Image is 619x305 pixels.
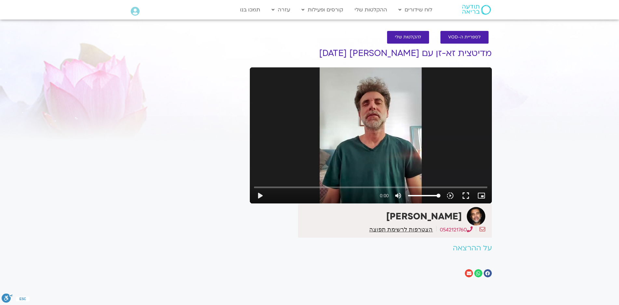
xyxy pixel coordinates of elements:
a: קורסים ופעילות [298,4,346,16]
a: לוח שידורים [395,4,436,16]
a: הצטרפות לרשימת תפוצה [369,227,433,232]
h2: על ההרצאה [250,244,492,252]
a: לספריית ה-VOD [440,31,489,44]
div: שיתוף ב email [465,269,473,277]
div: שיתוף ב whatsapp [474,269,482,277]
a: 0542121760 [440,226,473,233]
strong: [PERSON_NAME] [386,210,462,223]
div: שיתוף ב facebook [484,269,492,277]
h1: מדיטצית זא-זן עם [PERSON_NAME] [DATE] [250,49,492,58]
a: תמכו בנו [237,4,263,16]
a: עזרה [268,4,293,16]
a: ההקלטות שלי [351,4,390,16]
span: לספריית ה-VOD [448,35,481,40]
img: סשה רזניק [467,207,485,226]
img: תודעה בריאה [462,5,491,15]
span: להקלטות שלי [395,35,421,40]
a: להקלטות שלי [387,31,429,44]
